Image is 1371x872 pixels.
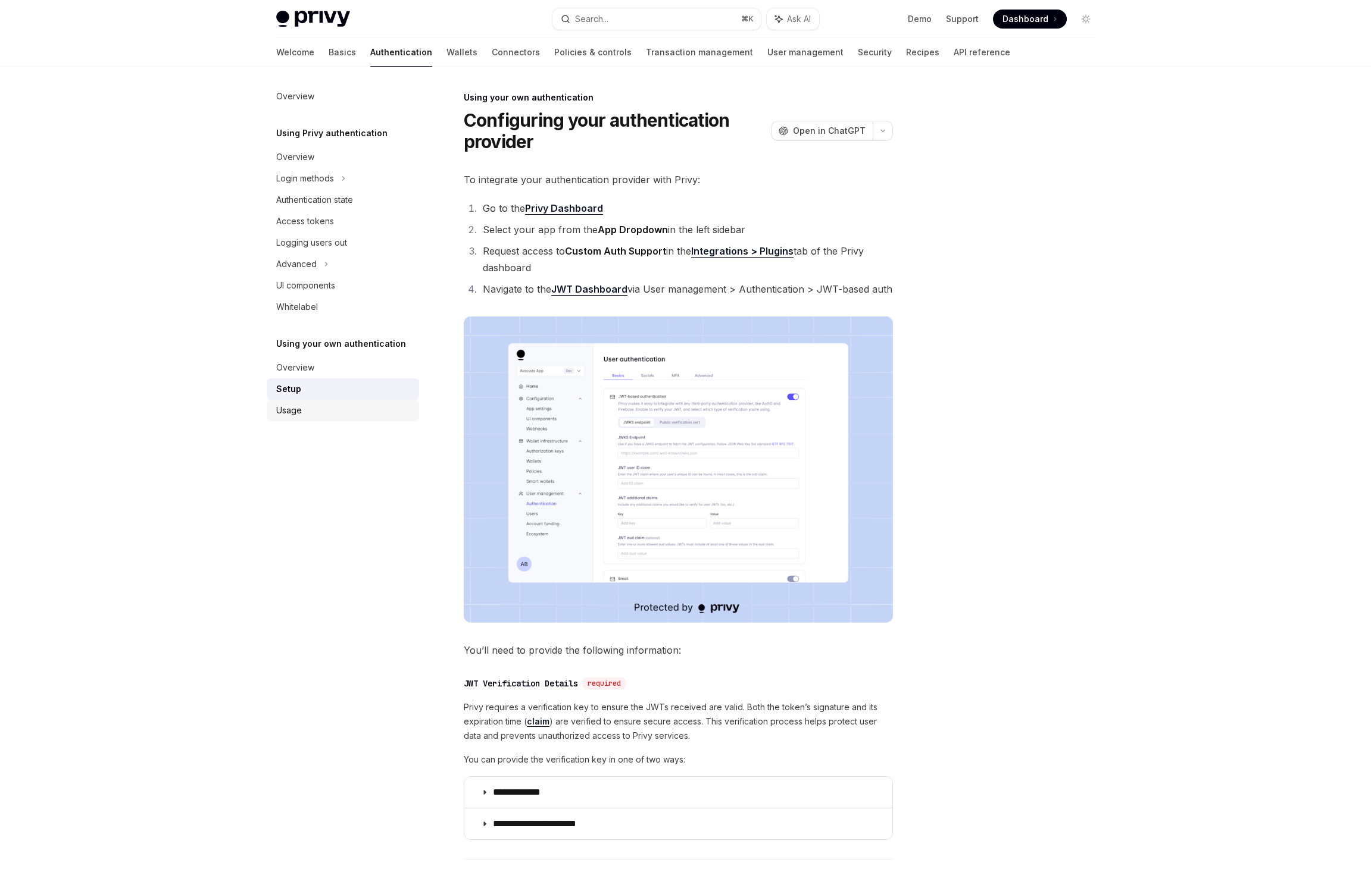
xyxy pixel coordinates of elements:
[267,378,419,400] a: Setup
[551,283,627,296] a: JWT Dashboard
[276,38,314,67] a: Welcome
[464,642,893,658] span: You’ll need to provide the following information:
[276,11,350,27] img: light logo
[276,150,314,164] div: Overview
[767,8,819,30] button: Ask AI
[267,232,419,253] a: Logging users out
[908,13,932,25] a: Demo
[464,752,893,767] span: You can provide the verification key in one of two ways:
[525,202,603,215] a: Privy Dashboard
[276,360,314,375] div: Overview
[691,245,794,258] a: Integrations > Plugins
[276,171,334,186] div: Login methods
[267,400,419,421] a: Usage
[276,89,314,103] div: Overview
[276,337,406,351] h5: Using your own authentication
[598,224,668,236] strong: App Dropdown
[1003,13,1048,25] span: Dashboard
[276,214,334,228] div: Access tokens
[906,38,939,67] a: Recipes
[267,146,419,168] a: Overview
[858,38,892,67] a: Security
[492,38,540,67] a: Connectors
[267,86,419,107] a: Overview
[741,14,754,24] span: ⌘ K
[527,716,549,727] a: claim
[464,109,766,152] h1: Configuring your authentication provider
[276,193,353,207] div: Authentication state
[267,296,419,318] a: Whitelabel
[276,126,388,140] h5: Using Privy authentication
[370,38,432,67] a: Authentication
[479,221,893,238] li: Select your app from the in the left sidebar
[464,171,893,188] span: To integrate your authentication provider with Privy:
[575,12,608,26] div: Search...
[267,357,419,378] a: Overview
[446,38,477,67] a: Wallets
[646,38,753,67] a: Transaction management
[464,92,893,103] div: Using your own authentication
[479,243,893,276] li: Request access to in the tab of the Privy dashboard
[276,300,318,314] div: Whitelabel
[479,200,893,217] li: Go to the
[946,13,979,25] a: Support
[464,677,578,689] div: JWT Verification Details
[267,189,419,211] a: Authentication state
[329,38,356,67] a: Basics
[1076,10,1095,29] button: Toggle dark mode
[267,211,419,232] a: Access tokens
[276,403,302,418] div: Usage
[993,10,1067,29] a: Dashboard
[267,275,419,296] a: UI components
[771,121,873,141] button: Open in ChatGPT
[276,382,301,396] div: Setup
[552,8,761,30] button: Search...⌘K
[464,316,893,623] img: JWT-based auth
[525,202,603,214] strong: Privy Dashboard
[793,125,866,137] span: Open in ChatGPT
[954,38,1010,67] a: API reference
[276,278,335,293] div: UI components
[583,677,626,689] div: required
[554,38,632,67] a: Policies & controls
[276,257,317,271] div: Advanced
[787,13,811,25] span: Ask AI
[464,700,893,743] span: Privy requires a verification key to ensure the JWTs received are valid. Both the token’s signatu...
[276,236,347,250] div: Logging users out
[479,281,893,297] li: Navigate to the via User management > Authentication > JWT-based auth
[767,38,844,67] a: User management
[565,245,666,257] strong: Custom Auth Support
